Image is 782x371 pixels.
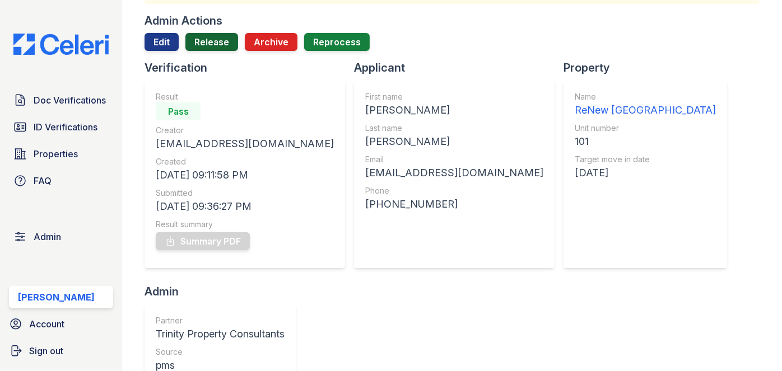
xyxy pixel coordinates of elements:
div: Creator [156,125,334,136]
div: [PERSON_NAME] [365,102,543,118]
span: Account [29,317,64,331]
span: ID Verifications [34,120,97,134]
a: Account [4,313,118,335]
div: Property [564,60,736,76]
div: Unit number [575,123,716,134]
div: Trinity Property Consultants [156,326,285,342]
div: [DATE] 09:36:27 PM [156,199,334,214]
div: [PERSON_NAME] [365,134,543,149]
div: Admin Actions [145,13,222,29]
span: Admin [34,230,61,243]
div: 101 [575,134,716,149]
div: Result [156,91,334,102]
div: [PERSON_NAME] [18,290,95,304]
div: Phone [365,185,543,196]
div: Admin [145,284,305,299]
button: Archive [245,33,297,51]
a: Admin [9,226,113,248]
div: First name [365,91,543,102]
div: Target move in date [575,154,716,165]
a: Doc Verifications [9,89,113,111]
a: Release [185,33,238,51]
div: Result summary [156,219,334,230]
div: [DATE] [575,165,716,181]
div: Created [156,156,334,167]
div: Email [365,154,543,165]
div: Partner [156,315,285,326]
a: FAQ [9,170,113,192]
a: ID Verifications [9,116,113,138]
span: Sign out [29,344,63,358]
div: Name [575,91,716,102]
div: Submitted [156,187,334,199]
a: Properties [9,143,113,165]
div: Source [156,346,285,358]
div: Last name [365,123,543,134]
div: [PHONE_NUMBER] [365,196,543,212]
button: Reprocess [304,33,370,51]
a: Sign out [4,340,118,362]
div: [EMAIL_ADDRESS][DOMAIN_NAME] [365,165,543,181]
div: Pass [156,102,201,120]
div: [EMAIL_ADDRESS][DOMAIN_NAME] [156,136,334,152]
span: FAQ [34,174,52,187]
div: Verification [145,60,354,76]
a: Edit [145,33,179,51]
div: ReNew [GEOGRAPHIC_DATA] [575,102,716,118]
span: Doc Verifications [34,93,106,107]
div: [DATE] 09:11:58 PM [156,167,334,183]
img: CE_Logo_Blue-a8612792a0a2168367f1c8372b55b34899dd931a85d93a1a3d3e32e68fde9ad4.png [4,34,118,55]
a: Name ReNew [GEOGRAPHIC_DATA] [575,91,716,118]
div: Applicant [354,60,564,76]
span: Properties [34,147,78,161]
